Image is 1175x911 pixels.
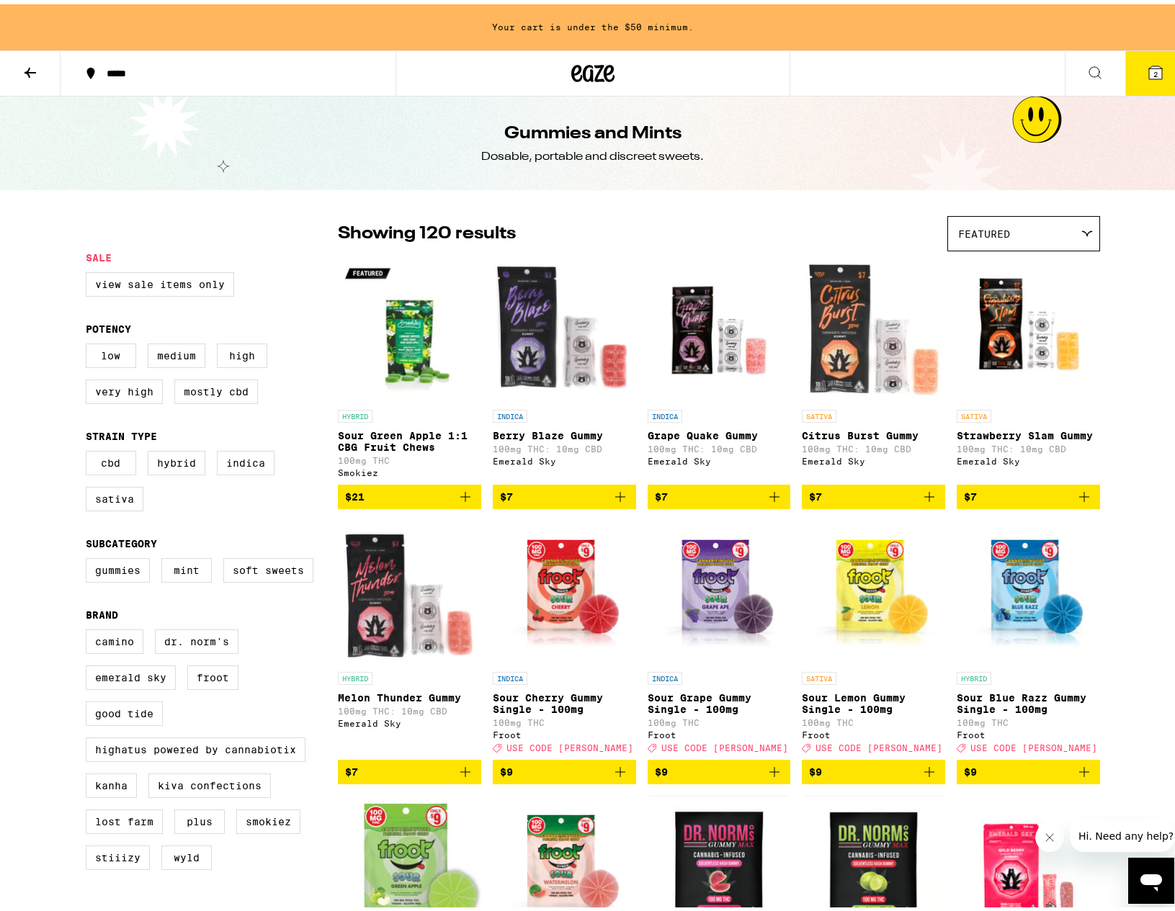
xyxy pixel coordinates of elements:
p: Sour Green Apple 1:1 CBG Fruit Chews [338,426,481,449]
img: Emerald Sky - Melon Thunder Gummy [338,516,481,660]
div: Emerald Sky [493,452,636,462]
legend: Brand [86,605,118,616]
p: Strawberry Slam Gummy [957,426,1100,437]
button: Add to bag [648,755,791,780]
iframe: Close message [1035,819,1064,848]
p: 100mg THC [648,714,791,723]
label: Hybrid [148,446,205,471]
img: Froot - Sour Blue Razz Gummy Single - 100mg [957,516,1100,660]
label: Soft Sweets [223,554,313,578]
p: SATIVA [957,405,991,418]
p: INDICA [493,668,527,681]
div: Froot [648,726,791,735]
span: $9 [500,762,513,773]
a: Open page for Strawberry Slam Gummy from Emerald Sky [957,254,1100,480]
label: Kanha [86,769,137,794]
div: Froot [802,726,945,735]
a: Open page for Sour Cherry Gummy Single - 100mg from Froot [493,516,636,755]
label: Camino [86,625,143,650]
span: $9 [964,762,977,773]
label: High [217,339,267,364]
img: Froot - Sour Lemon Gummy Single - 100mg [802,516,945,660]
legend: Strain Type [86,426,157,438]
label: Gummies [86,554,150,578]
p: 100mg THC: 10mg CBD [648,440,791,449]
img: Emerald Sky - Strawberry Slam Gummy [957,254,1100,398]
iframe: Message from company [1070,816,1174,848]
label: PLUS [174,805,225,830]
p: Berry Blaze Gummy [493,426,636,437]
p: SATIVA [802,405,836,418]
div: Emerald Sky [957,452,1100,462]
div: Froot [493,726,636,735]
p: 100mg THC: 10mg CBD [338,702,481,712]
a: Open page for Berry Blaze Gummy from Emerald Sky [493,254,636,480]
p: 100mg THC [493,714,636,723]
div: Emerald Sky [648,452,791,462]
img: Smokiez - Sour Green Apple 1:1 CBG Fruit Chews [338,254,481,398]
a: Open page for Sour Lemon Gummy Single - 100mg from Froot [802,516,945,755]
label: WYLD [161,841,212,866]
label: Mostly CBD [174,375,258,400]
a: Open page for Sour Blue Razz Gummy Single - 100mg from Froot [957,516,1100,755]
span: $7 [345,762,358,773]
a: Open page for Sour Grape Gummy Single - 100mg from Froot [648,516,791,755]
h1: Gummies and Mints [504,117,682,142]
label: Froot [187,661,238,686]
div: Smokiez [338,464,481,473]
p: Sour Cherry Gummy Single - 100mg [493,688,636,711]
img: Emerald Sky - Citrus Burst Gummy [802,254,945,398]
span: $9 [809,762,822,773]
label: Smokiez [236,805,300,830]
label: Highatus Powered by Cannabiotix [86,733,305,758]
span: $7 [964,487,977,498]
p: INDICA [493,405,527,418]
p: Showing 120 results [338,217,516,242]
span: $7 [500,487,513,498]
button: Add to bag [802,755,945,780]
span: $7 [809,487,822,498]
label: Emerald Sky [86,661,176,686]
label: CBD [86,446,136,471]
span: $7 [655,487,668,498]
img: Emerald Sky - Grape Quake Gummy [648,254,791,398]
p: INDICA [648,405,682,418]
span: $9 [655,762,668,773]
label: Lost Farm [86,805,163,830]
button: Add to bag [493,755,636,780]
a: Open page for Grape Quake Gummy from Emerald Sky [648,254,791,480]
span: $21 [345,487,365,498]
span: USE CODE [PERSON_NAME] [970,739,1097,748]
p: 100mg THC [957,714,1100,723]
div: Dosable, portable and discreet sweets. [482,145,705,161]
p: 100mg THC [338,452,481,461]
label: Low [86,339,136,364]
label: Very High [86,375,163,400]
label: Indica [217,446,274,471]
legend: Sale [86,248,112,259]
legend: Potency [86,319,131,331]
button: Add to bag [957,755,1100,780]
div: Emerald Sky [802,452,945,462]
p: Sour Blue Razz Gummy Single - 100mg [957,688,1100,711]
label: Sativa [86,483,143,507]
span: USE CODE [PERSON_NAME] [816,739,942,748]
span: 2 [1153,66,1158,74]
p: Sour Lemon Gummy Single - 100mg [802,688,945,711]
a: Open page for Citrus Burst Gummy from Emerald Sky [802,254,945,480]
p: Melon Thunder Gummy [338,688,481,699]
img: Froot - Sour Cherry Gummy Single - 100mg [493,516,636,660]
label: Dr. Norm's [155,625,238,650]
label: Mint [161,554,212,578]
img: Emerald Sky - Berry Blaze Gummy [493,254,636,398]
div: Froot [957,726,1100,735]
button: Add to bag [338,480,481,505]
legend: Subcategory [86,534,157,545]
label: STIIIZY [86,841,150,866]
p: Grape Quake Gummy [648,426,791,437]
p: 100mg THC: 10mg CBD [957,440,1100,449]
p: Citrus Burst Gummy [802,426,945,437]
button: Add to bag [802,480,945,505]
label: View Sale Items Only [86,268,234,292]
